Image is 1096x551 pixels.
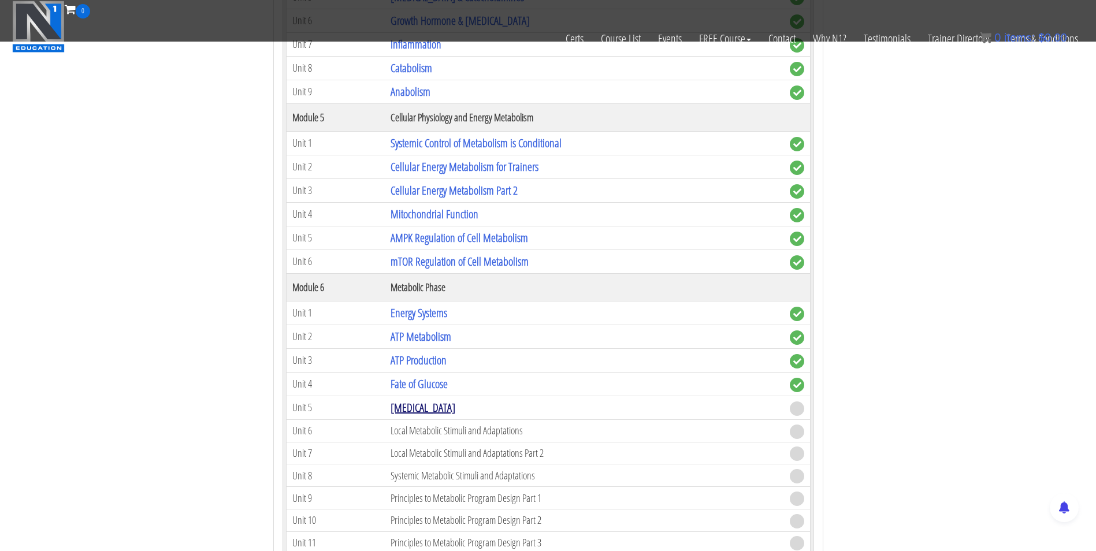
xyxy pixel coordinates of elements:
bdi: 0.00 [1038,31,1067,44]
td: Unit 5 [286,226,385,250]
td: Unit 4 [286,372,385,396]
td: Unit 1 [286,131,385,155]
a: Cellular Energy Metabolism Part 2 [391,183,518,198]
a: Mitochondrial Function [391,206,478,222]
a: 0 items: $0.00 [980,31,1067,44]
img: icon11.png [980,32,991,43]
th: Cellular Physiology and Energy Metabolism [385,103,783,131]
td: Principles to Metabolic Program Design Part 2 [385,509,783,531]
td: Principles to Metabolic Program Design Part 1 [385,487,783,509]
td: Local Metabolic Stimuli and Adaptations Part 2 [385,442,783,464]
td: Unit 9 [286,80,385,103]
span: $ [1038,31,1045,44]
a: Course List [592,18,649,59]
span: complete [790,208,804,222]
a: FREE Course [690,18,760,59]
span: complete [790,330,804,345]
td: Unit 5 [286,396,385,419]
a: mTOR Regulation of Cell Metabolism [391,254,529,269]
a: Terms & Conditions [998,18,1087,59]
a: Anabolism [391,84,430,99]
span: 0 [76,4,90,18]
a: Catabolism [391,60,432,76]
a: Events [649,18,690,59]
td: Unit 8 [286,464,385,487]
a: Contact [760,18,804,59]
span: complete [790,307,804,321]
td: Unit 3 [286,178,385,202]
td: Local Metabolic Stimuli and Adaptations [385,419,783,442]
th: Metabolic Phase [385,273,783,301]
span: complete [790,161,804,175]
td: Unit 2 [286,155,385,178]
td: Unit 3 [286,348,385,372]
a: AMPK Regulation of Cell Metabolism [391,230,528,245]
td: Unit 1 [286,301,385,325]
span: 0 [994,31,1001,44]
td: Unit 9 [286,487,385,509]
a: Trainer Directory [919,18,998,59]
td: Systemic Metabolic Stimuli and Adaptations [385,464,783,487]
span: items: [1004,31,1035,44]
td: Unit 2 [286,325,385,348]
a: ATP Production [391,352,447,368]
span: complete [790,255,804,270]
a: Cellular Energy Metabolism for Trainers [391,159,538,174]
a: Why N1? [804,18,855,59]
th: Module 6 [286,273,385,301]
td: Unit 10 [286,509,385,531]
a: Fate of Glucose [391,376,448,392]
span: complete [790,137,804,151]
a: ATP Metabolism [391,329,451,344]
td: Unit 8 [286,56,385,80]
span: complete [790,378,804,392]
a: 0 [65,1,90,17]
th: Module 5 [286,103,385,131]
a: Systemic Control of Metabolism is Conditional [391,135,562,151]
td: Unit 6 [286,250,385,273]
span: complete [790,232,804,246]
a: [MEDICAL_DATA] [391,400,455,415]
a: Energy Systems [391,305,447,321]
a: Testimonials [855,18,919,59]
span: complete [790,85,804,100]
td: Unit 4 [286,202,385,226]
img: n1-education [12,1,65,53]
a: Certs [557,18,592,59]
td: Unit 6 [286,419,385,442]
span: complete [790,184,804,199]
span: complete [790,62,804,76]
span: complete [790,354,804,368]
td: Unit 7 [286,442,385,464]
